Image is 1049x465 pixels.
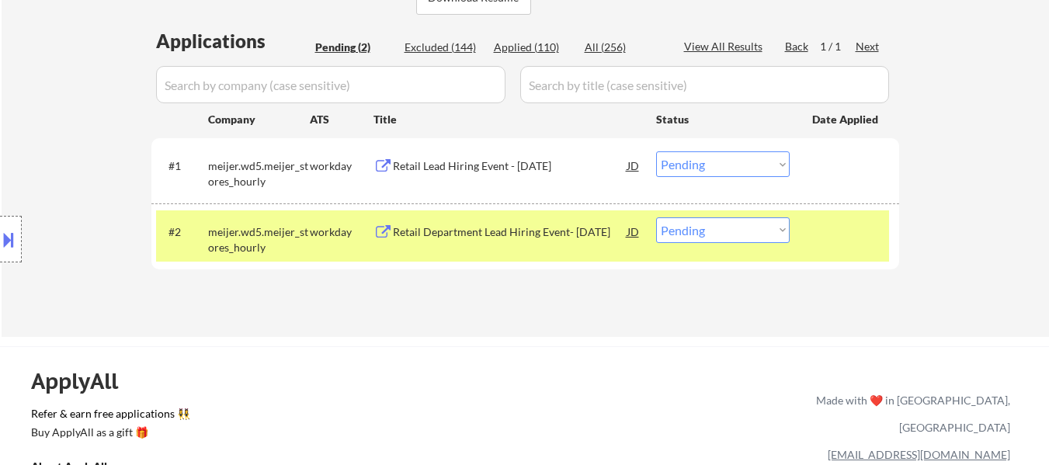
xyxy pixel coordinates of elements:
a: Refer & earn free applications 👯‍♀️ [31,408,492,425]
div: Next [856,39,881,54]
div: All (256) [585,40,662,55]
div: ATS [310,112,373,127]
div: workday [310,158,373,174]
div: Applications [156,32,310,50]
div: ApplyAll [31,368,136,394]
div: Buy ApplyAll as a gift 🎁 [31,427,186,438]
div: Date Applied [812,112,881,127]
div: Retail Lead Hiring Event - [DATE] [393,158,627,174]
div: Status [656,105,790,133]
div: JD [626,151,641,179]
div: Pending (2) [315,40,393,55]
div: Retail Department Lead Hiring Event- [DATE] [393,224,627,240]
div: workday [310,224,373,240]
div: Title [373,112,641,127]
input: Search by company (case sensitive) [156,66,505,103]
div: 1 / 1 [820,39,856,54]
div: Made with ❤️ in [GEOGRAPHIC_DATA], [GEOGRAPHIC_DATA] [810,387,1010,441]
a: [EMAIL_ADDRESS][DOMAIN_NAME] [828,448,1010,461]
div: Excluded (144) [405,40,482,55]
a: Buy ApplyAll as a gift 🎁 [31,425,186,444]
div: View All Results [684,39,767,54]
input: Search by title (case sensitive) [520,66,889,103]
div: Back [785,39,810,54]
div: Applied (110) [494,40,571,55]
div: JD [626,217,641,245]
